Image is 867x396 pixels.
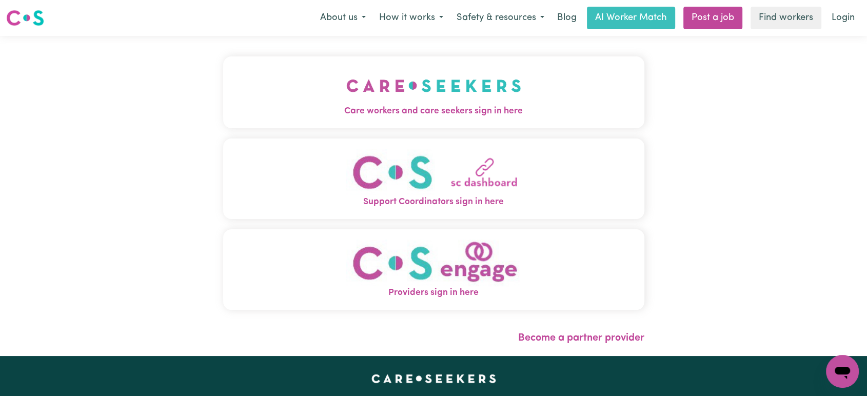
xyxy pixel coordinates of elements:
[223,56,644,128] button: Care workers and care seekers sign in here
[518,333,644,343] a: Become a partner provider
[587,7,675,29] a: AI Worker Match
[371,374,496,383] a: Careseekers home page
[313,7,372,29] button: About us
[223,105,644,118] span: Care workers and care seekers sign in here
[223,229,644,310] button: Providers sign in here
[6,6,44,30] a: Careseekers logo
[6,9,44,27] img: Careseekers logo
[551,7,583,29] a: Blog
[683,7,742,29] a: Post a job
[223,138,644,219] button: Support Coordinators sign in here
[826,355,859,388] iframe: Button to launch messaging window
[825,7,861,29] a: Login
[372,7,450,29] button: How it works
[450,7,551,29] button: Safety & resources
[223,286,644,300] span: Providers sign in here
[223,195,644,209] span: Support Coordinators sign in here
[751,7,821,29] a: Find workers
